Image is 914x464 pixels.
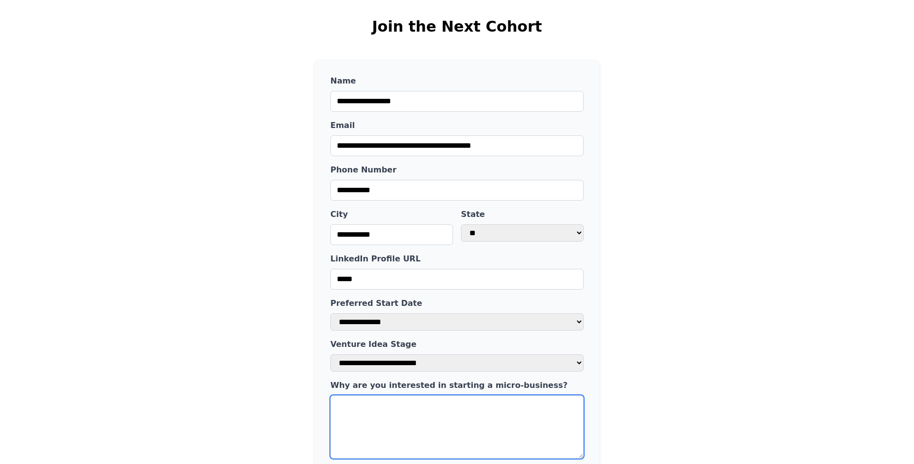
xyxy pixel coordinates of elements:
label: Why are you interested in starting a micro-business? [330,380,584,391]
label: Preferred Start Date [330,297,584,309]
label: City [330,209,453,220]
h2: Join the Next Cohort [148,18,766,36]
label: Venture Idea Stage [330,338,584,350]
label: State [461,209,584,220]
label: Phone Number [330,164,584,176]
label: LinkedIn Profile URL [330,253,584,265]
label: Email [330,120,584,131]
label: Name [330,75,584,87]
